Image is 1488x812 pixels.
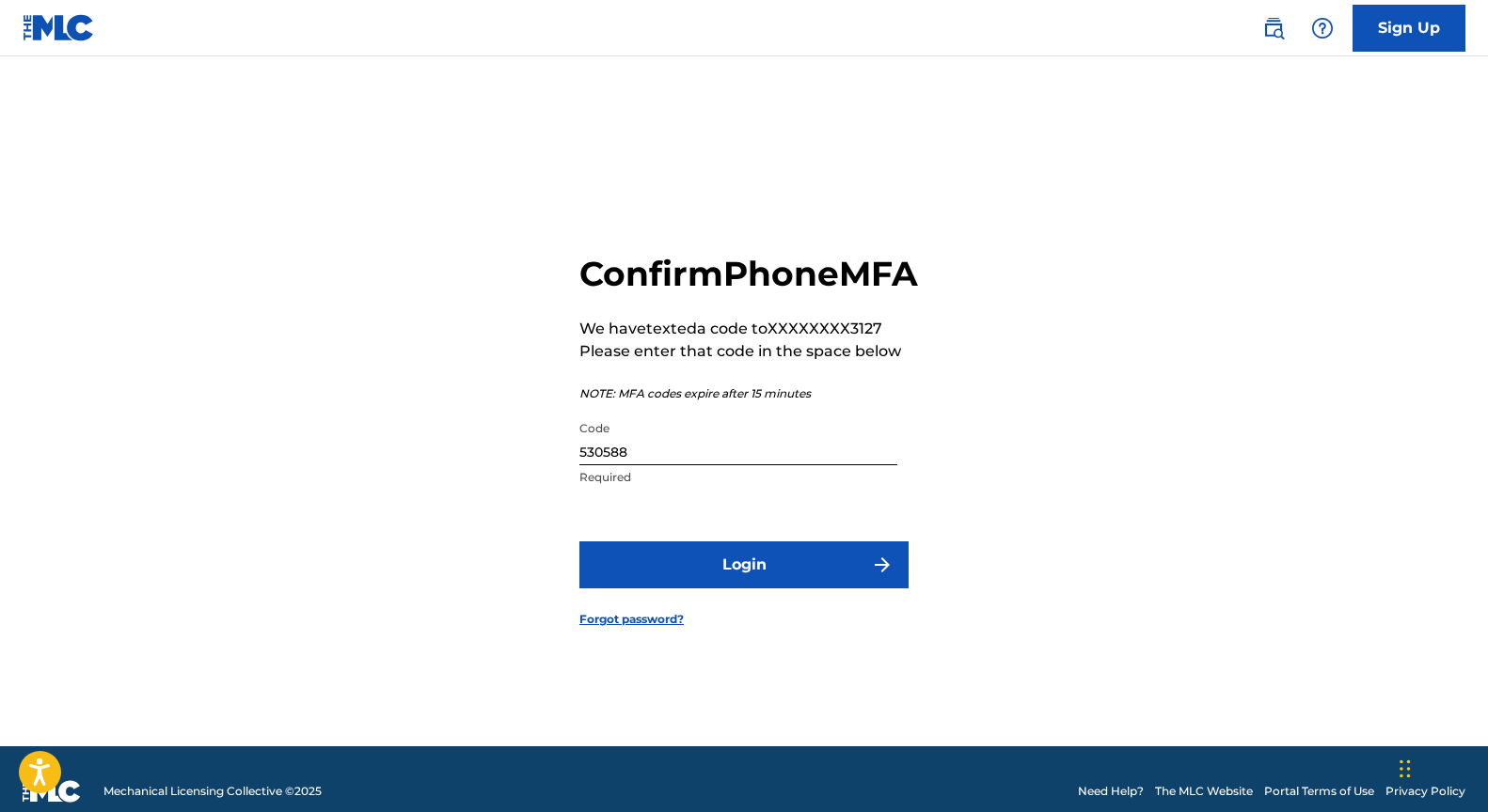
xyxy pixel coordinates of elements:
[1078,783,1144,800] a: Need Help?
[579,385,918,402] p: NOTE: MFA codes expire after 15 minutes
[1311,17,1334,39] img: help
[579,253,918,295] h2: Confirm Phone MFA
[23,14,95,41] img: MLC Logo
[871,554,894,576] img: f7272a7cc735f4ea7f67.svg
[1262,17,1285,39] img: search
[1353,5,1465,52] a: Sign Up
[1264,783,1374,800] a: Portal Terms of Use
[1394,722,1488,812] iframe: Chat Widget
[1255,9,1292,47] a: Public Search
[579,541,909,588] button: Login
[1385,783,1465,800] a: Privacy Policy
[579,318,918,340] p: We have texted a code to XXXXXXXX3127
[579,469,897,486] p: Required
[1304,9,1341,47] div: Help
[23,780,81,803] img: logo
[1400,741,1411,797] div: Drag
[579,340,918,363] p: Please enter that code in the space below
[1155,783,1253,800] a: The MLC Website
[103,783,322,800] span: Mechanical Licensing Collective © 2025
[579,611,684,628] a: Forgot password?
